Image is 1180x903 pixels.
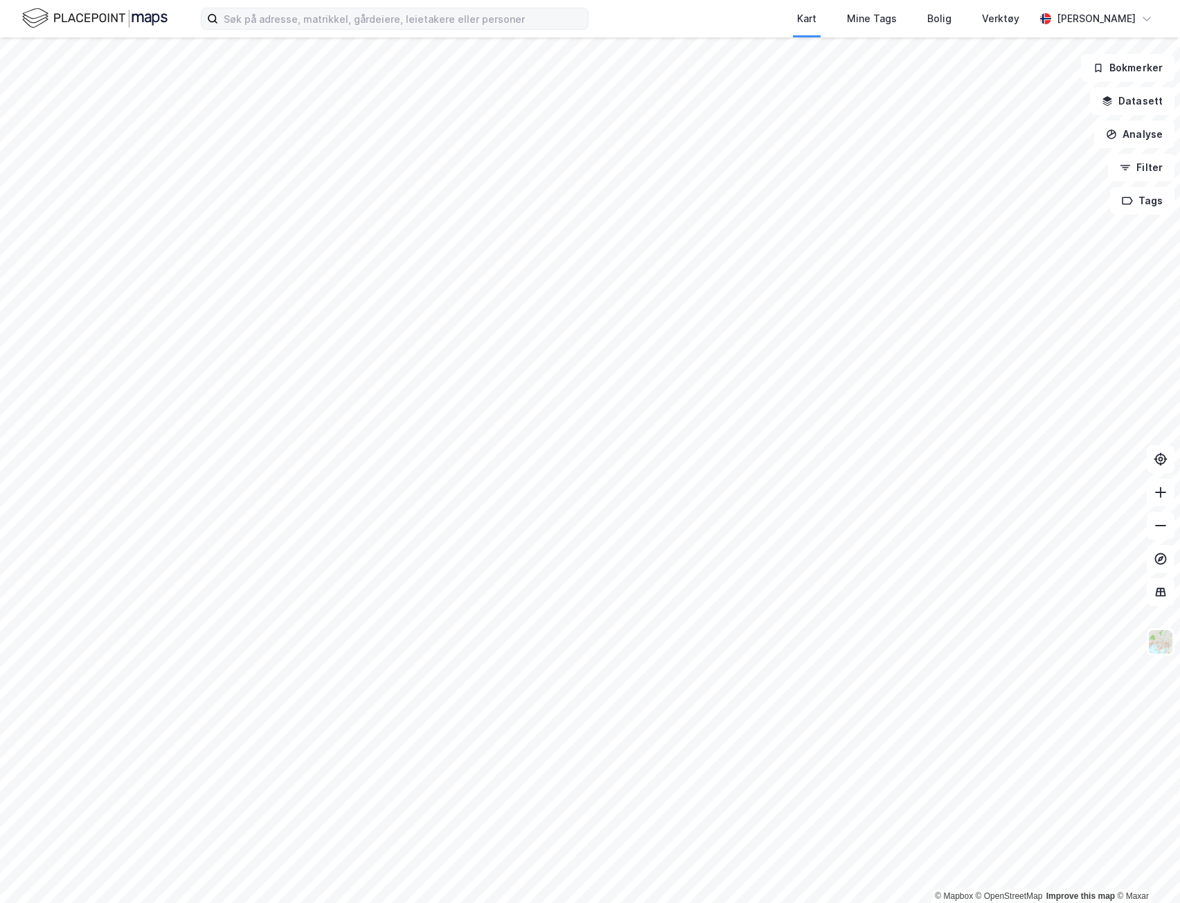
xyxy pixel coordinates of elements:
[1111,837,1180,903] div: Kontrollprogram for chat
[1111,837,1180,903] iframe: Chat Widget
[935,891,973,901] a: Mapbox
[976,891,1043,901] a: OpenStreetMap
[1108,154,1174,181] button: Filter
[218,8,588,29] input: Søk på adresse, matrikkel, gårdeiere, leietakere eller personer
[797,10,816,27] div: Kart
[1110,187,1174,215] button: Tags
[1094,120,1174,148] button: Analyse
[847,10,897,27] div: Mine Tags
[1081,54,1174,82] button: Bokmerker
[22,6,168,30] img: logo.f888ab2527a4732fd821a326f86c7f29.svg
[1046,891,1115,901] a: Improve this map
[1090,87,1174,115] button: Datasett
[927,10,951,27] div: Bolig
[1147,629,1174,655] img: Z
[982,10,1019,27] div: Verktøy
[1057,10,1136,27] div: [PERSON_NAME]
